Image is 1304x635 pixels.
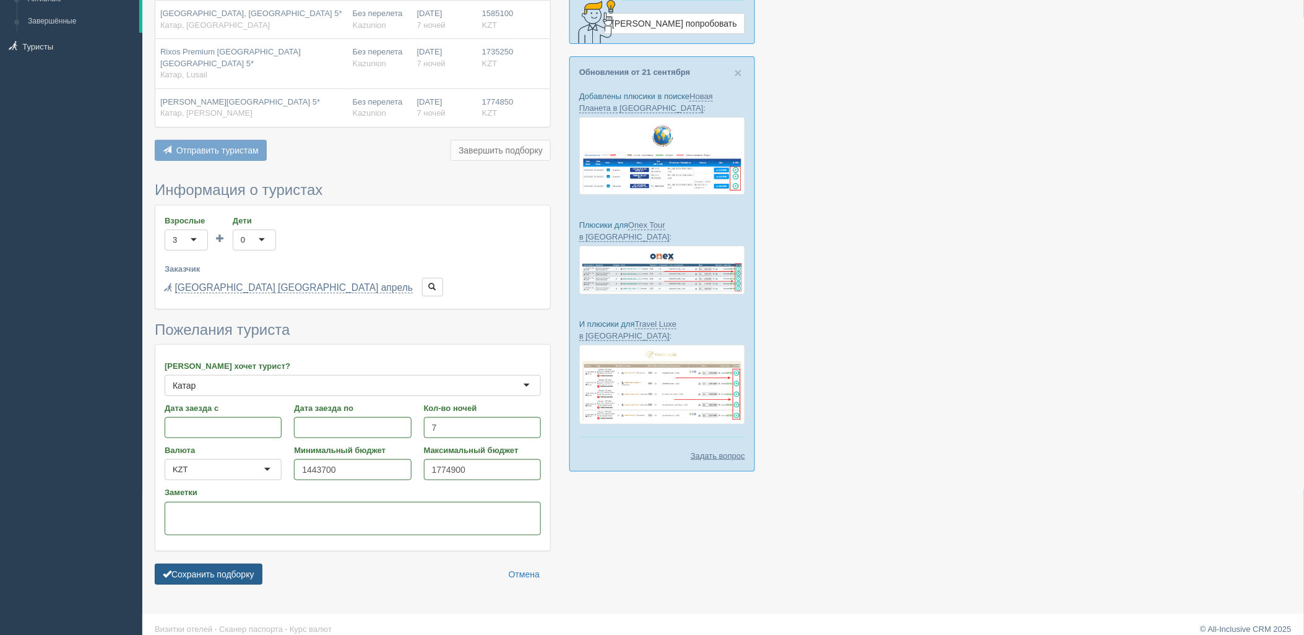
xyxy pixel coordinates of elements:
p: Добавлены плюсики в поиске : [579,90,745,114]
span: Катар, Lusail [160,70,207,79]
label: Валюта [165,444,282,456]
input: 7-10 или 7,10,14 [424,417,541,438]
label: Кол-во ночей [424,402,541,414]
span: Kazunion [353,108,386,118]
span: Rixos Premium [GEOGRAPHIC_DATA] [GEOGRAPHIC_DATA] 5* [160,47,301,68]
label: Дата заезда с [165,402,282,414]
label: Максимальный бюджет [424,444,541,456]
span: 7 ночей [417,108,446,118]
label: Дети [233,215,276,227]
div: Без перелета [353,97,407,119]
label: Заказчик [165,263,541,275]
label: Дата заезда по [294,402,411,414]
span: × [735,66,742,80]
a: Курс валют [290,624,332,634]
span: Kazunion [353,59,386,68]
label: [PERSON_NAME] хочет турист? [165,360,541,372]
span: [PERSON_NAME][GEOGRAPHIC_DATA] 5* [160,97,320,106]
label: Минимальный бюджет [294,444,411,456]
span: Пожелания туриста [155,321,290,338]
p: И плюсики для : [579,318,745,342]
div: [DATE] [417,46,472,69]
div: Катар [173,379,196,392]
a: Визитки отелей [155,624,212,634]
span: 1735250 [482,47,514,56]
h3: Информация о туристах [155,182,551,198]
span: Отправить туристам [176,145,259,155]
span: Kazunion [353,20,386,30]
button: Close [735,66,742,79]
div: [DATE] [417,97,472,119]
label: Заметки [165,486,541,498]
a: Travel Luxe в [GEOGRAPHIC_DATA] [579,319,676,341]
p: Плюсики для : [579,219,745,243]
div: 3 [173,234,177,246]
a: Задать вопрос [691,450,745,462]
span: KZT [482,108,498,118]
span: · [285,624,288,634]
span: 7 ночей [417,59,446,68]
a: Обновления от 21 сентября [579,67,690,77]
a: Onex Tour в [GEOGRAPHIC_DATA] [579,220,670,242]
span: 7 ночей [417,20,446,30]
span: Катар, [PERSON_NAME] [160,108,253,118]
button: Завершить подборку [451,140,551,161]
span: · [215,624,217,634]
a: Новая Планета в [GEOGRAPHIC_DATA] [579,92,713,113]
img: new-planet-%D0%BF%D1%96%D0%B4%D0%B1%D1%96%D1%80%D0%BA%D0%B0-%D1%81%D1%80%D0%BC-%D0%B4%D0%BB%D1%8F... [579,117,745,195]
div: Без перелета [353,46,407,69]
label: Взрослые [165,215,208,227]
span: [GEOGRAPHIC_DATA], [GEOGRAPHIC_DATA] 5* [160,9,342,18]
div: Без перелета [353,8,407,31]
span: KZT [482,20,498,30]
span: 1585100 [482,9,514,18]
div: [DATE] [417,8,472,31]
div: KZT [173,464,188,476]
span: KZT [482,59,498,68]
div: 0 [241,234,245,246]
a: Отмена [501,564,548,585]
span: Катар, [GEOGRAPHIC_DATA] [160,20,270,30]
a: Сканер паспорта [219,624,283,634]
button: Отправить туристам [155,140,267,161]
a: © All-Inclusive CRM 2025 [1200,624,1292,634]
img: travel-luxe-%D0%BF%D0%BE%D0%B4%D0%B1%D0%BE%D1%80%D0%BA%D0%B0-%D1%81%D1%80%D0%BC-%D0%B4%D0%BB%D1%8... [579,345,745,425]
span: 1774850 [482,97,514,106]
img: onex-tour-proposal-crm-for-travel-agency.png [579,246,745,295]
a: [GEOGRAPHIC_DATA] [GEOGRAPHIC_DATA] апрель [175,282,413,293]
a: [PERSON_NAME] попробовать [604,13,745,34]
a: Завершённые [22,11,139,33]
button: Сохранить подборку [155,564,262,585]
